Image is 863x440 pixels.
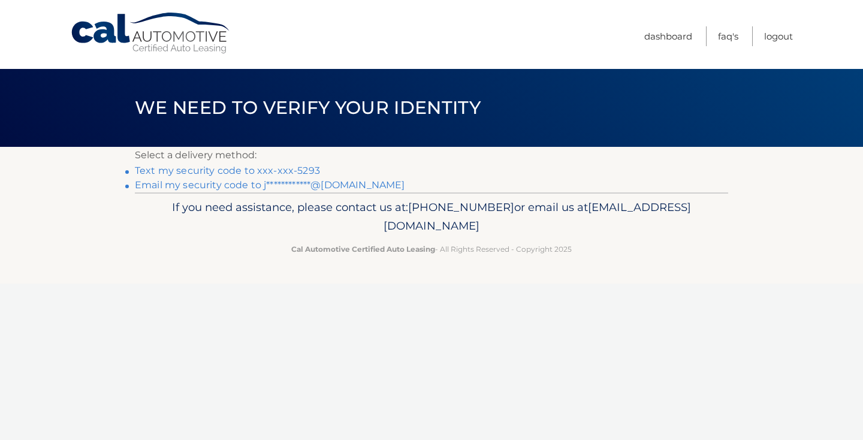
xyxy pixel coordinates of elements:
[135,147,728,164] p: Select a delivery method:
[291,245,435,254] strong: Cal Automotive Certified Auto Leasing
[135,165,320,176] a: Text my security code to xxx-xxx-5293
[70,12,232,55] a: Cal Automotive
[408,200,514,214] span: [PHONE_NUMBER]
[135,97,481,119] span: We need to verify your identity
[718,26,738,46] a: FAQ's
[143,243,720,255] p: - All Rights Reserved - Copyright 2025
[644,26,692,46] a: Dashboard
[143,198,720,236] p: If you need assistance, please contact us at: or email us at
[764,26,793,46] a: Logout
